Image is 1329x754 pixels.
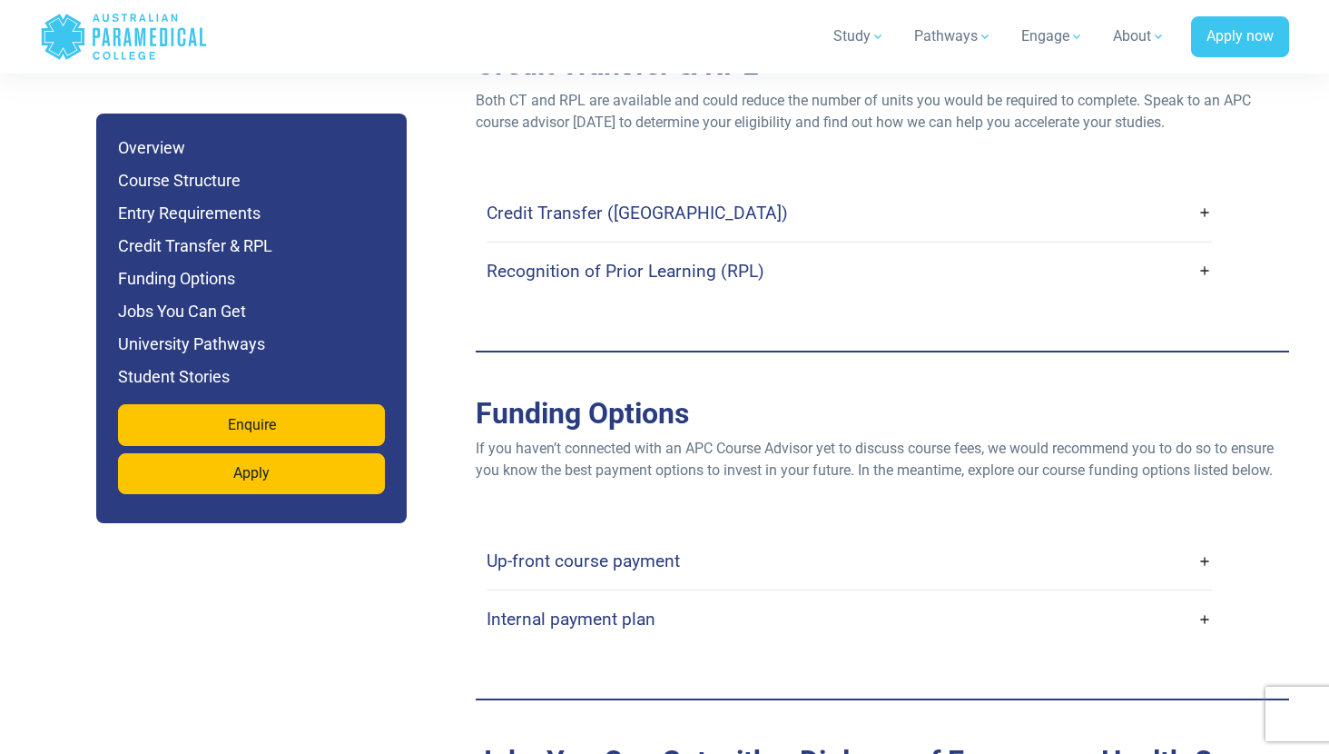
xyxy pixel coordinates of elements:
h4: Up-front course payment [487,551,680,571]
h4: Internal payment plan [487,609,655,630]
p: If you haven’t connected with an APC Course Advisor yet to discuss course fees, we would recommen... [476,438,1289,481]
a: Credit Transfer ([GEOGRAPHIC_DATA]) [487,192,1212,234]
h4: Credit Transfer ([GEOGRAPHIC_DATA]) [487,203,788,223]
a: Recognition of Prior Learning (RPL) [487,250,1212,293]
p: Both CT and RPL are available and could reduce the number of units you would be required to compl... [476,90,1289,134]
a: Internal payment plan [487,598,1212,640]
h4: Recognition of Prior Learning (RPL) [487,261,764,282]
a: Pathways [903,11,1003,62]
a: Engage [1010,11,1095,62]
a: Australian Paramedical College [40,7,208,66]
a: Up-front course payment [487,540,1212,582]
a: Apply now [1191,16,1289,58]
a: Study [822,11,896,62]
a: About [1102,11,1176,62]
h2: Funding Options [476,396,1289,431]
